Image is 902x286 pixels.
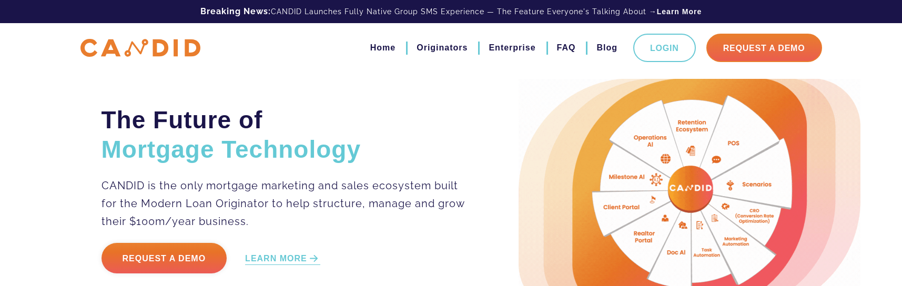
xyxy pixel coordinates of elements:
h2: The Future of [102,105,466,164]
a: Learn More [657,6,702,17]
span: Mortgage Technology [102,136,361,163]
a: Request A Demo [706,34,822,62]
a: Login [633,34,696,62]
a: Originators [417,39,468,57]
a: Home [370,39,396,57]
a: FAQ [557,39,576,57]
a: LEARN MORE [245,253,320,265]
p: CANDID is the only mortgage marketing and sales ecosystem built for the Modern Loan Originator to... [102,177,466,230]
a: Request a Demo [102,243,227,273]
a: Blog [596,39,617,57]
b: Breaking News: [200,6,271,16]
img: CANDID APP [80,39,200,57]
a: Enterprise [489,39,535,57]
